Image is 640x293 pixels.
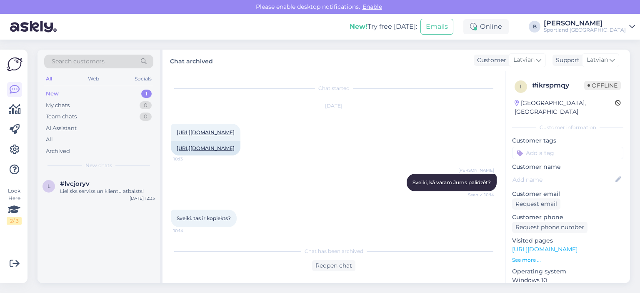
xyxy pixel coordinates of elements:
[552,56,580,65] div: Support
[133,73,153,84] div: Socials
[544,20,635,33] a: [PERSON_NAME]Sportland [GEOGRAPHIC_DATA]
[529,21,540,33] div: B
[512,124,623,131] div: Customer information
[173,228,205,234] span: 10:14
[513,55,535,65] span: Latvian
[512,267,623,276] p: Operating system
[171,85,497,92] div: Chat started
[512,236,623,245] p: Visited pages
[170,55,213,66] label: Chat archived
[7,187,22,225] div: Look Here
[463,192,494,198] span: Seen ✓ 10:14
[44,73,54,84] div: All
[46,90,59,98] div: New
[544,27,626,33] div: Sportland [GEOGRAPHIC_DATA]
[60,180,90,188] span: #lvcjoryv
[46,113,77,121] div: Team chats
[52,57,105,66] span: Search customers
[141,90,152,98] div: 1
[463,19,509,34] div: Online
[512,245,577,253] a: [URL][DOMAIN_NAME]
[458,167,494,173] span: [PERSON_NAME]
[46,124,77,133] div: AI Assistant
[46,101,70,110] div: My chats
[584,81,621,90] span: Offline
[512,163,623,171] p: Customer name
[512,190,623,198] p: Customer email
[412,179,491,185] span: Sveiki, kā varam Jums palīdzēt?
[60,188,155,195] div: Lielisks serviss un klientu atbalsts!
[130,195,155,201] div: [DATE] 12:33
[544,20,626,27] div: [PERSON_NAME]
[512,213,623,222] p: Customer phone
[420,19,453,35] button: Emails
[177,215,231,221] span: Sveiki. tas ir koplekts?
[86,73,101,84] div: Web
[85,162,112,169] span: New chats
[587,55,608,65] span: Latvian
[512,198,560,210] div: Request email
[350,23,367,30] b: New!
[512,256,623,264] p: See more ...
[46,147,70,155] div: Archived
[474,56,506,65] div: Customer
[532,80,584,90] div: # ikrspmqy
[305,248,363,255] span: Chat has been archived
[7,56,22,72] img: Askly Logo
[350,22,417,32] div: Try free [DATE]:
[312,260,355,271] div: Reopen chat
[515,99,615,116] div: [GEOGRAPHIC_DATA], [GEOGRAPHIC_DATA]
[173,156,205,162] span: 10:13
[512,222,587,233] div: Request phone number
[520,83,522,90] span: i
[512,175,614,184] input: Add name
[140,113,152,121] div: 0
[7,217,22,225] div: 2 / 3
[46,135,53,144] div: All
[47,183,50,189] span: l
[512,276,623,285] p: Windows 10
[360,3,385,10] span: Enable
[512,136,623,145] p: Customer tags
[171,102,497,110] div: [DATE]
[512,147,623,159] input: Add a tag
[177,129,235,135] a: [URL][DOMAIN_NAME]
[177,145,235,151] a: [URL][DOMAIN_NAME]
[140,101,152,110] div: 0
